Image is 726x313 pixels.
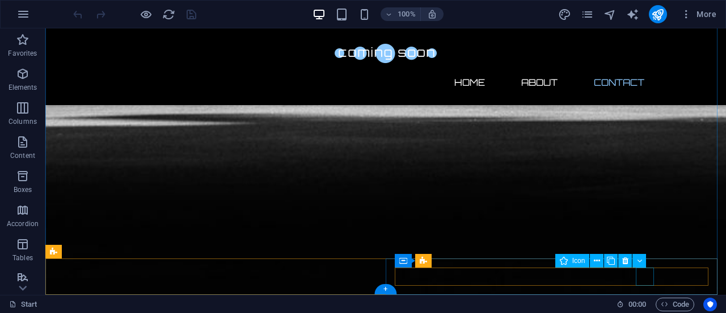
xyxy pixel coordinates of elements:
[603,7,617,21] button: navigator
[581,7,594,21] button: pages
[381,7,421,21] button: 100%
[626,8,639,21] i: AI Writer
[617,298,647,311] h6: Session time
[676,5,721,23] button: More
[14,185,32,194] p: Boxes
[139,7,153,21] button: Click here to leave preview mode and continue editing
[9,83,37,92] p: Elements
[656,298,694,311] button: Code
[12,253,33,262] p: Tables
[9,117,37,126] p: Columns
[7,219,39,228] p: Accordion
[703,298,717,311] button: Usercentrics
[661,298,689,311] span: Code
[581,8,594,21] i: Pages (Ctrl+Alt+S)
[8,49,37,58] p: Favorites
[427,9,437,19] i: On resize automatically adjust zoom level to fit chosen device.
[374,284,396,294] div: +
[628,298,646,311] span: 00 00
[10,151,35,160] p: Content
[398,7,416,21] h6: 100%
[681,9,716,20] span: More
[558,8,571,21] i: Design (Ctrl+Alt+Y)
[649,5,667,23] button: publish
[603,8,617,21] i: Navigator
[636,300,638,308] span: :
[162,7,175,21] button: reload
[9,298,37,311] a: Click to cancel selection. Double-click to open Pages
[651,8,664,21] i: Publish
[162,8,175,21] i: Reload page
[626,7,640,21] button: text_generator
[558,7,572,21] button: design
[572,257,585,264] span: Icon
